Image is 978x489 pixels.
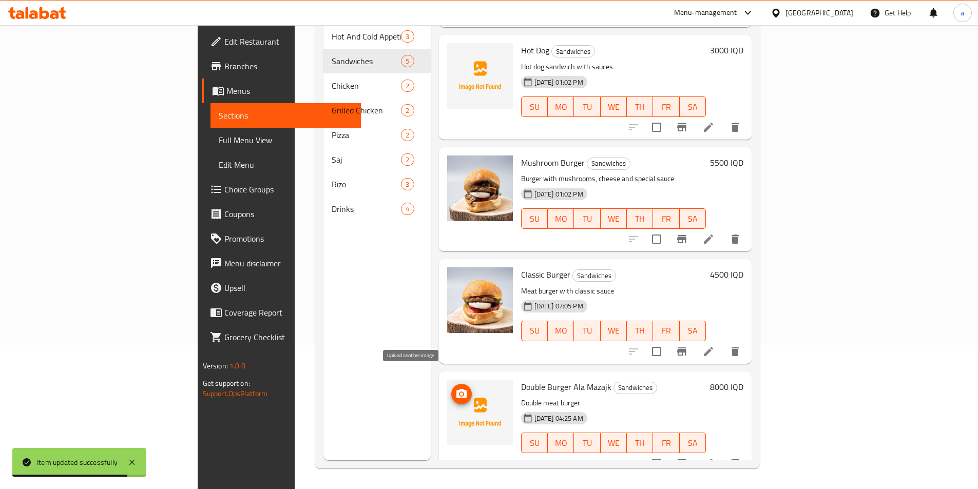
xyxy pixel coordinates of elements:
span: Full Menu View [219,134,353,146]
div: Drinks [332,203,401,215]
button: MO [548,96,574,117]
div: items [401,55,414,67]
a: Edit menu item [702,345,715,358]
span: Sandwiches [573,270,616,282]
img: Hot Dog [447,43,513,109]
span: Coupons [224,208,353,220]
button: TH [627,208,653,229]
h6: 4500 IQD [710,267,743,282]
button: SU [521,321,548,341]
span: Hot Dog [521,43,549,58]
span: SU [526,323,544,338]
div: Saj [332,153,401,166]
span: TU [578,323,596,338]
h6: 3000 IQD [710,43,743,57]
span: Sandwiches [552,46,595,57]
p: Hot dog sandwich with sauces [521,61,706,73]
div: Grilled Chicken2 [323,98,431,123]
span: TH [631,436,649,451]
div: Chicken2 [323,73,431,98]
span: SA [684,211,702,226]
button: FR [653,208,679,229]
div: items [401,153,414,166]
button: TU [574,208,600,229]
button: MO [548,321,574,341]
button: FR [653,96,679,117]
img: Mushroom Burger [447,155,513,221]
button: Branch-specific-item [669,227,694,251]
button: WE [601,96,627,117]
span: Select to update [646,116,667,138]
div: Chicken [332,80,401,92]
span: TU [578,436,596,451]
button: delete [723,339,747,364]
span: Get support on: [203,377,250,390]
span: TH [631,323,649,338]
button: MO [548,433,574,453]
a: Edit Menu [210,152,361,177]
a: Menu disclaimer [202,251,361,276]
button: SU [521,96,548,117]
span: FR [657,436,675,451]
span: WE [605,211,623,226]
button: TH [627,321,653,341]
span: Coverage Report [224,306,353,319]
span: Branches [224,60,353,72]
a: Edit Restaurant [202,29,361,54]
button: WE [601,208,627,229]
button: TU [574,321,600,341]
span: Version: [203,359,228,373]
span: Select to update [646,453,667,474]
button: delete [723,451,747,476]
a: Branches [202,54,361,79]
span: Grilled Chicken [332,104,401,116]
div: Item updated successfully [37,457,118,468]
a: Full Menu View [210,128,361,152]
span: 2 [401,155,413,165]
p: Burger with mushrooms, cheese and special sauce [521,172,706,185]
span: 2 [401,81,413,91]
span: [DATE] 07:05 PM [530,301,587,311]
span: TU [578,211,596,226]
span: SU [526,211,544,226]
span: Grocery Checklist [224,331,353,343]
span: MO [552,323,570,338]
span: MO [552,211,570,226]
button: TU [574,96,600,117]
div: Saj2 [323,147,431,172]
button: TU [574,433,600,453]
div: Sandwiches [551,45,595,57]
span: Pizza [332,129,401,141]
a: Menus [202,79,361,103]
a: Coverage Report [202,300,361,325]
a: Coupons [202,202,361,226]
button: SA [680,96,706,117]
span: FR [657,100,675,114]
span: WE [605,436,623,451]
span: 2 [401,106,413,115]
span: Edit Menu [219,159,353,171]
button: Branch-specific-item [669,339,694,364]
h6: 5500 IQD [710,155,743,170]
div: items [401,178,414,190]
span: SA [684,436,702,451]
span: WE [605,323,623,338]
span: 3 [401,180,413,189]
button: TH [627,433,653,453]
span: Mushroom Burger [521,155,585,170]
div: items [401,80,414,92]
button: SA [680,433,706,453]
span: [DATE] 01:02 PM [530,77,587,87]
span: Menu disclaimer [224,257,353,269]
button: WE [601,321,627,341]
div: Sandwiches [587,158,630,170]
button: delete [723,227,747,251]
span: Sandwiches [332,55,401,67]
button: Branch-specific-item [669,451,694,476]
a: Support.OpsPlatform [203,387,268,400]
span: 3 [401,32,413,42]
button: delete [723,115,747,140]
a: Edit menu item [702,121,715,133]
